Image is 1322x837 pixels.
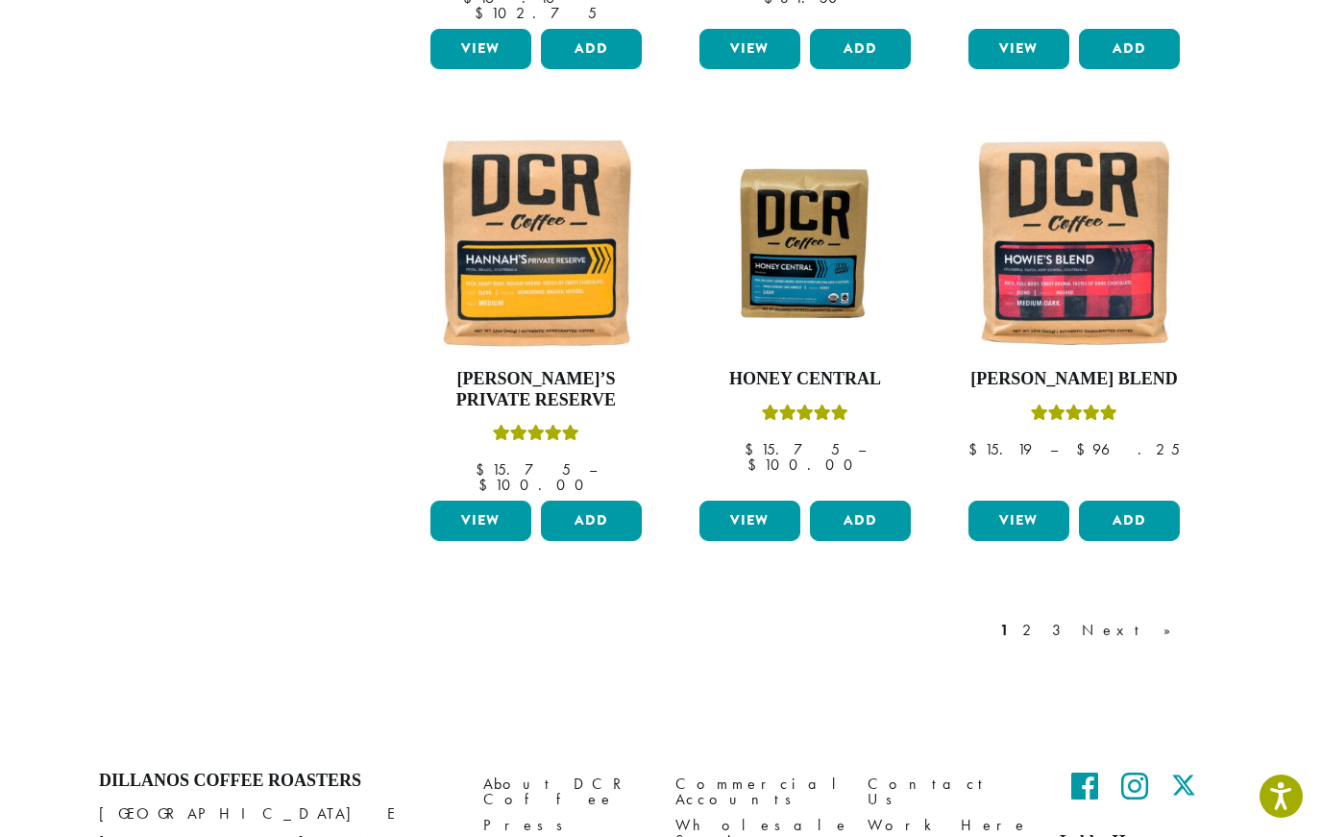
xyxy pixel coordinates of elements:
[810,29,911,69] button: Add
[1078,619,1188,642] a: Next »
[1031,402,1117,431] div: Rated 4.67 out of 5
[968,439,1032,459] bdi: 15.19
[476,459,571,480] bdi: 15.75
[478,475,495,495] span: $
[426,133,647,493] a: [PERSON_NAME]’s Private ReserveRated 5.00 out of 5
[541,501,642,541] button: Add
[430,29,531,69] a: View
[430,501,531,541] a: View
[1048,619,1072,642] a: 3
[968,439,985,459] span: $
[426,369,647,410] h4: [PERSON_NAME]’s Private Reserve
[762,402,848,431] div: Rated 5.00 out of 5
[745,439,761,459] span: $
[695,369,916,390] h4: Honey Central
[1079,29,1180,69] button: Add
[99,771,454,792] h4: Dillanos Coffee Roasters
[476,459,492,480] span: $
[541,29,642,69] button: Add
[968,501,1069,541] a: View
[810,501,911,541] button: Add
[475,3,491,23] span: $
[964,133,1185,493] a: [PERSON_NAME] BlendRated 4.67 out of 5
[1076,439,1092,459] span: $
[695,133,916,493] a: Honey CentralRated 5.00 out of 5
[1076,439,1180,459] bdi: 96.25
[1079,501,1180,541] button: Add
[426,133,647,354] img: Hannahs-Private-Reserve-12oz-300x300.jpg
[699,501,800,541] a: View
[589,459,597,480] span: –
[1050,439,1058,459] span: –
[858,439,866,459] span: –
[868,771,1031,812] a: Contact Us
[968,29,1069,69] a: View
[675,771,839,812] a: Commercial Accounts
[699,29,800,69] a: View
[483,771,647,812] a: About DCR Coffee
[747,455,764,475] span: $
[747,455,862,475] bdi: 100.00
[478,475,593,495] bdi: 100.00
[964,369,1185,390] h4: [PERSON_NAME] Blend
[745,439,840,459] bdi: 15.75
[964,133,1185,354] img: Howies-Blend-12oz-300x300.jpg
[475,3,597,23] bdi: 102.75
[493,422,579,451] div: Rated 5.00 out of 5
[996,619,1013,642] a: 1
[695,160,916,326] img: Honey-Central-stock-image-fix-1200-x-900.png
[1018,619,1042,642] a: 2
